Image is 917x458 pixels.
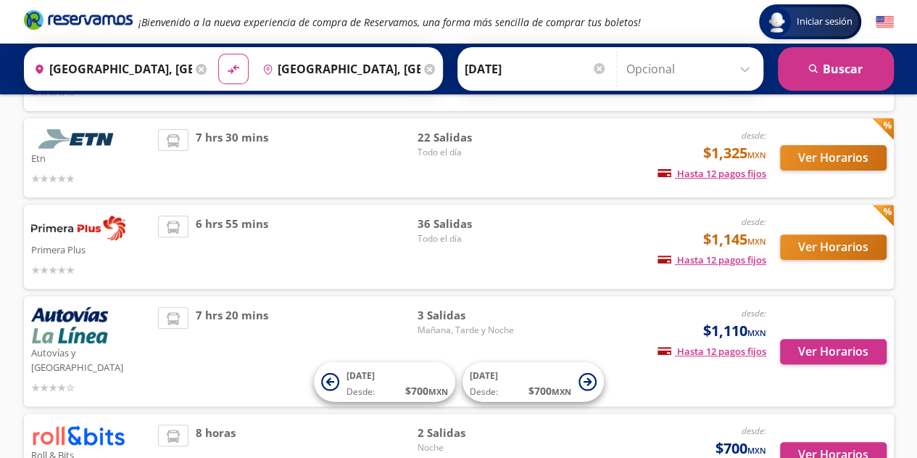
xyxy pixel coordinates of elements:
span: Todo el día [417,232,518,245]
p: Primera Plus [31,240,152,258]
span: [DATE] [347,369,375,382]
button: [DATE]Desde:$700MXN [314,362,455,402]
span: 3 Salidas [417,307,518,324]
input: Buscar Origen [28,51,192,87]
img: Roll & Bits [31,425,125,446]
span: Desde: [470,385,498,398]
input: Buscar Destino [257,51,420,87]
span: Desde: [347,385,375,398]
small: MXN [747,150,766,160]
input: Opcional [626,51,756,87]
span: Hasta 12 pagos fijos [657,345,766,358]
span: 36 Salidas [417,216,518,232]
span: Noche [417,441,518,454]
button: Ver Horarios [780,145,887,171]
small: MXN [428,386,448,397]
em: desde: [742,129,766,142]
a: Brand Logo [24,9,133,35]
span: $1,325 [703,142,766,164]
input: Elegir Fecha [465,51,607,87]
span: 7 hrs 20 mins [196,307,268,396]
button: Buscar [778,47,894,91]
small: MXN [747,327,766,338]
em: desde: [742,216,766,228]
span: Todo el día [417,146,518,159]
span: Hasta 12 pagos fijos [657,253,766,266]
span: $1,145 [703,229,766,250]
span: 22 Salidas [417,129,518,146]
small: MXN [747,445,766,456]
span: $ 700 [405,383,448,398]
button: Ver Horarios [780,339,887,364]
small: MXN [747,236,766,247]
p: Etn [31,149,152,166]
span: $ 700 [528,383,571,398]
span: Mañana, Tarde y Noche [417,324,518,337]
span: 6 hrs 55 mins [196,216,268,278]
span: Iniciar sesión [791,15,858,29]
button: Ver Horarios [780,234,887,260]
em: desde: [742,307,766,319]
img: Primera Plus [31,216,125,240]
em: desde: [742,425,766,437]
span: 2 Salidas [417,425,518,441]
span: $1,110 [703,320,766,342]
button: English [876,13,894,31]
img: Etn [31,129,125,149]
em: ¡Bienvenido a la nueva experiencia de compra de Reservamos, una forma más sencilla de comprar tus... [138,15,641,29]
span: Hasta 12 pagos fijos [657,167,766,180]
i: Brand Logo [24,9,133,30]
p: Autovías y [GEOGRAPHIC_DATA] [31,343,152,375]
button: [DATE]Desde:$700MXN [462,362,604,402]
img: Autovías y La Línea [31,307,108,343]
span: [DATE] [470,369,498,382]
span: 7 hrs 30 mins [196,129,268,187]
small: MXN [552,386,571,397]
